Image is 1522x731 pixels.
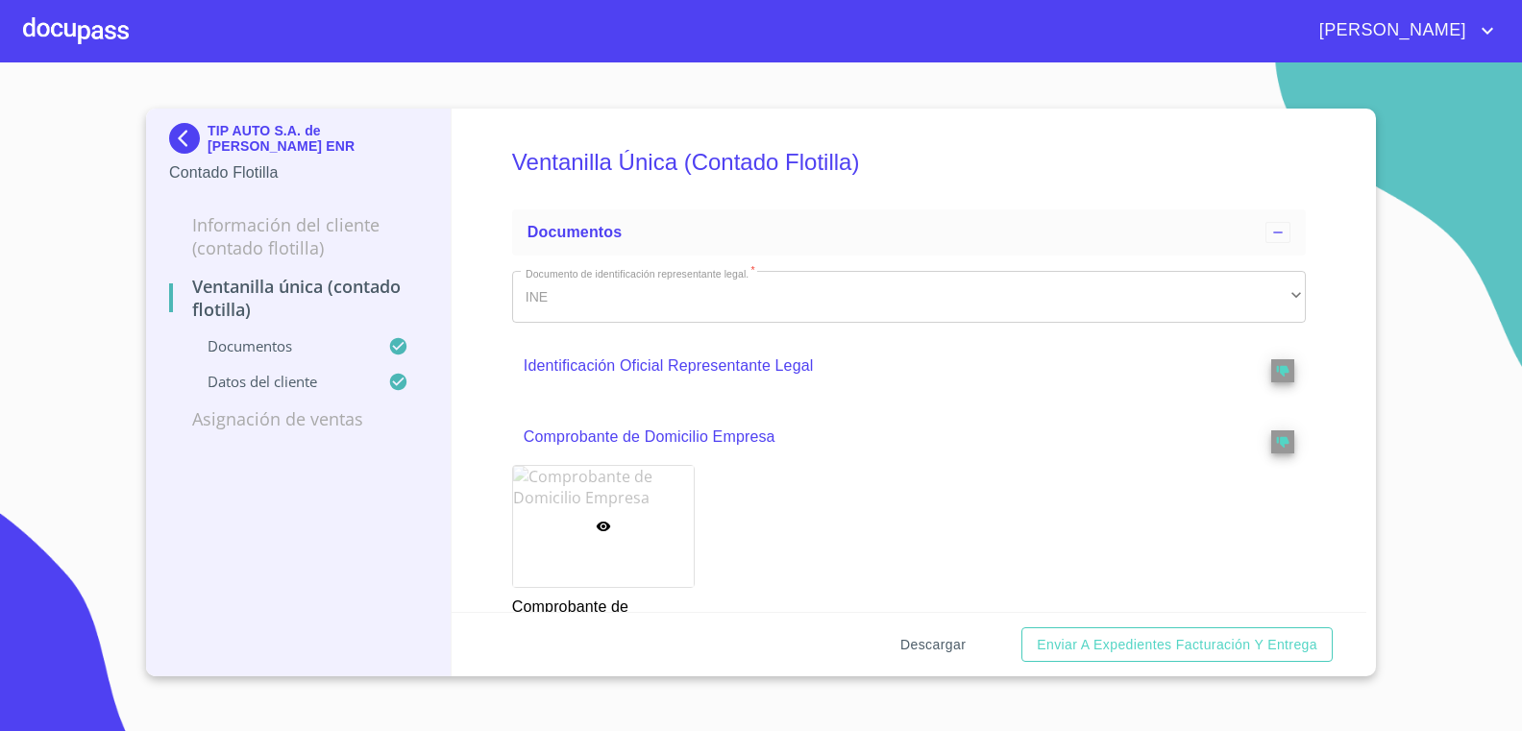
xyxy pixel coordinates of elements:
[512,588,693,642] p: Comprobante de Domicilio Empresa
[1305,15,1476,46] span: [PERSON_NAME]
[512,209,1306,256] div: Documentos
[169,407,428,430] p: Asignación de Ventas
[208,123,428,154] p: TIP AUTO S.A. de [PERSON_NAME] ENR
[900,633,966,657] span: Descargar
[1305,15,1499,46] button: account of current user
[512,123,1306,202] h5: Ventanilla Única (Contado Flotilla)
[169,372,388,391] p: Datos del cliente
[169,161,428,184] p: Contado Flotilla
[1271,359,1294,382] button: reject
[169,336,388,355] p: Documentos
[528,224,622,240] span: Documentos
[1021,627,1333,663] button: Enviar a Expedientes Facturación y Entrega
[169,275,428,321] p: Ventanilla Única (Contado Flotilla)
[893,627,973,663] button: Descargar
[524,426,1217,449] p: Comprobante de Domicilio Empresa
[169,213,428,259] p: Información del Cliente (Contado Flotilla)
[1271,430,1294,453] button: reject
[524,354,1217,378] p: Identificación Oficial Representante Legal
[512,271,1306,323] div: INE
[169,123,208,154] img: Docupass spot blue
[169,123,428,161] div: TIP AUTO S.A. de [PERSON_NAME] ENR
[1037,633,1317,657] span: Enviar a Expedientes Facturación y Entrega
